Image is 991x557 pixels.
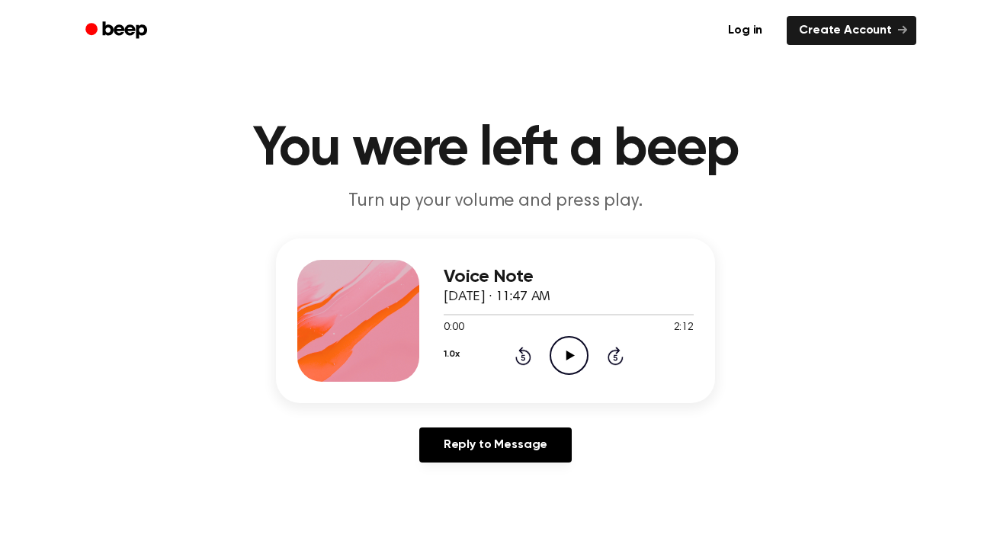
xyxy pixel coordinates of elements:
span: 2:12 [674,320,694,336]
p: Turn up your volume and press play. [203,189,788,214]
span: [DATE] · 11:47 AM [444,290,550,304]
a: Create Account [787,16,916,45]
button: 1.0x [444,341,459,367]
a: Beep [75,16,161,46]
h1: You were left a beep [105,122,886,177]
span: 0:00 [444,320,463,336]
h3: Voice Note [444,267,694,287]
a: Reply to Message [419,427,572,463]
a: Log in [713,13,778,48]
